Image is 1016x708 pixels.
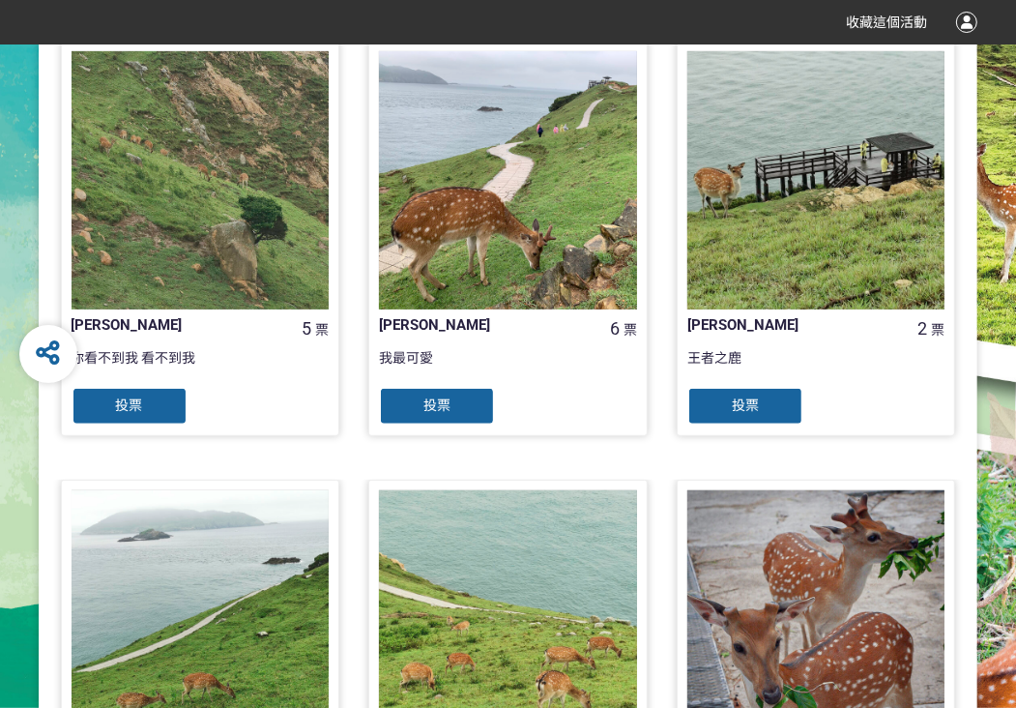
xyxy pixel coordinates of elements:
[917,318,927,339] span: 2
[379,348,637,387] div: 我最可愛
[732,398,759,413] span: 投票
[423,398,450,413] span: 投票
[846,15,927,30] span: 收藏這個活動
[677,41,956,436] a: [PERSON_NAME]2票王者之鹿投票
[72,314,277,337] div: [PERSON_NAME]
[302,318,311,339] span: 5
[687,314,893,337] div: [PERSON_NAME]
[368,41,648,436] a: [PERSON_NAME]6票我最可愛投票
[624,322,637,338] span: 票
[379,314,585,337] div: [PERSON_NAME]
[116,398,143,413] span: 投票
[315,322,329,338] span: 票
[931,322,944,338] span: 票
[72,348,330,387] div: 你看不到我 看不到我
[61,41,340,436] a: [PERSON_NAME]5票你看不到我 看不到我投票
[687,348,945,387] div: 王者之鹿
[610,318,620,339] span: 6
